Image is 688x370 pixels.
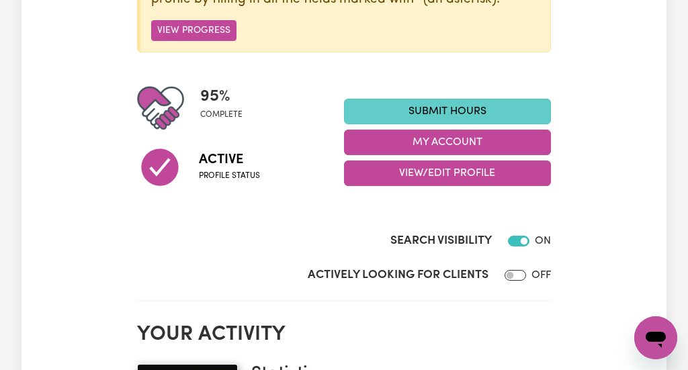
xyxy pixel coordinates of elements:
label: Actively Looking for Clients [308,267,488,284]
h2: Your activity [137,323,551,348]
span: Profile status [199,170,260,182]
span: Active [199,150,260,170]
span: OFF [531,270,551,281]
button: View Progress [151,20,236,41]
button: My Account [344,130,551,155]
span: 95 % [200,85,243,109]
button: View/Edit Profile [344,160,551,186]
label: Search Visibility [390,232,492,250]
a: Submit Hours [344,99,551,124]
span: complete [200,109,243,121]
iframe: Button to launch messaging window [634,316,677,359]
div: Profile completeness: 95% [200,85,253,132]
span: ON [535,236,551,246]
